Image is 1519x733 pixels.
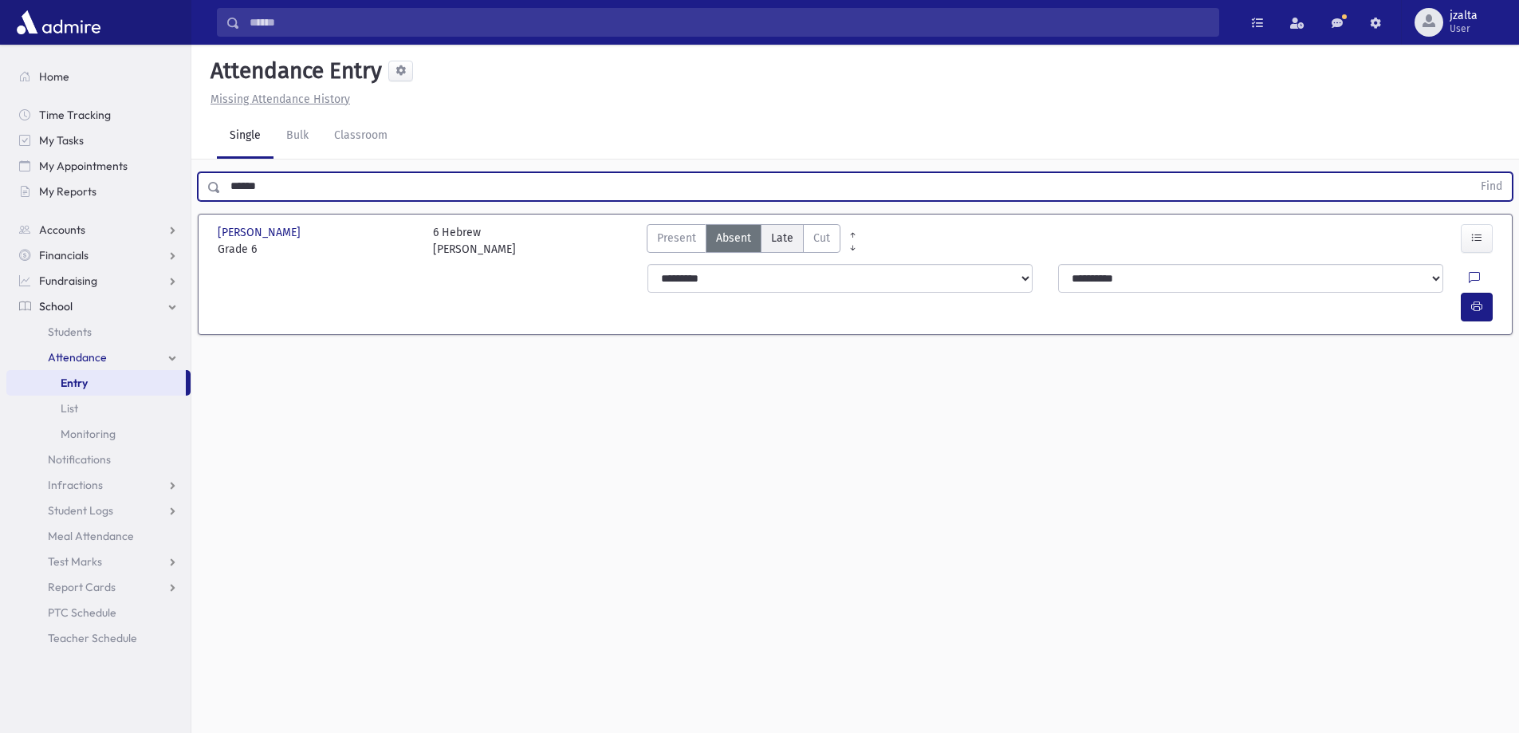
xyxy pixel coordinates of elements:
span: Home [39,69,69,84]
a: Students [6,319,191,345]
span: PTC Schedule [48,605,116,620]
span: Meal Attendance [48,529,134,543]
div: AttTypes [647,224,840,258]
span: Teacher Schedule [48,631,137,645]
span: Test Marks [48,554,102,569]
a: Bulk [273,114,321,159]
span: Notifications [48,452,111,467]
a: Entry [6,370,186,396]
span: Late [771,230,793,246]
span: Financials [39,248,89,262]
a: Time Tracking [6,102,191,128]
span: My Tasks [39,133,84,148]
input: Search [240,8,1218,37]
span: Absent [716,230,751,246]
a: Teacher Schedule [6,625,191,651]
a: My Appointments [6,153,191,179]
a: Student Logs [6,498,191,523]
a: Missing Attendance History [204,93,350,106]
div: 6 Hebrew [PERSON_NAME] [433,224,516,258]
span: Report Cards [48,580,116,594]
a: Report Cards [6,574,191,600]
img: AdmirePro [13,6,104,38]
span: My Reports [39,184,96,199]
span: Fundraising [39,274,97,288]
span: Monitoring [61,427,116,441]
span: Cut [813,230,830,246]
span: jzalta [1450,10,1478,22]
a: Financials [6,242,191,268]
a: Monitoring [6,421,191,447]
u: Missing Attendance History [211,93,350,106]
span: Grade 6 [218,241,417,258]
a: Accounts [6,217,191,242]
span: Students [48,325,92,339]
a: Single [217,114,273,159]
a: School [6,294,191,319]
span: [PERSON_NAME] [218,224,304,241]
span: School [39,299,73,313]
span: Entry [61,376,88,390]
span: User [1450,22,1478,35]
a: Home [6,64,191,89]
a: Meal Attendance [6,523,191,549]
a: Notifications [6,447,191,472]
a: List [6,396,191,421]
span: List [61,401,78,416]
span: Present [657,230,696,246]
a: Fundraising [6,268,191,294]
a: My Tasks [6,128,191,153]
span: Time Tracking [39,108,111,122]
span: Attendance [48,350,107,365]
a: Test Marks [6,549,191,574]
span: Student Logs [48,503,113,518]
a: My Reports [6,179,191,204]
a: Attendance [6,345,191,370]
a: PTC Schedule [6,600,191,625]
button: Find [1471,173,1512,200]
span: My Appointments [39,159,128,173]
span: Infractions [48,478,103,492]
a: Classroom [321,114,400,159]
h5: Attendance Entry [204,57,382,85]
a: Infractions [6,472,191,498]
span: Accounts [39,223,85,237]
